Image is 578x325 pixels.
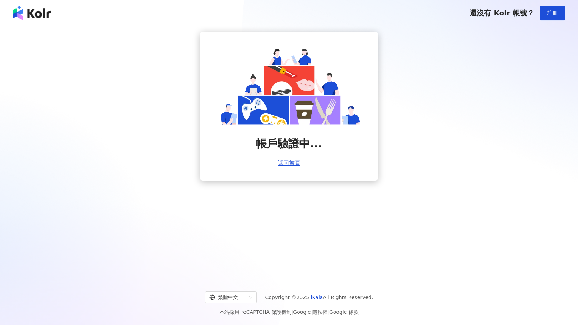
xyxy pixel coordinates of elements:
[329,309,359,315] a: Google 條款
[265,293,373,302] span: Copyright © 2025 All Rights Reserved.
[209,292,246,303] div: 繁體中文
[219,308,358,316] span: 本站採用 reCAPTCHA 保護機制
[327,309,329,315] span: |
[217,46,361,125] img: account is verifying
[547,10,558,16] span: 註冊
[13,6,51,20] img: logo
[256,136,322,151] span: 帳戶驗證中...
[311,294,323,300] a: iKala
[293,309,327,315] a: Google 隱私權
[540,6,565,20] button: 註冊
[278,160,300,166] a: 返回首頁
[470,9,534,17] span: 還沒有 Kolr 帳號？
[292,309,293,315] span: |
